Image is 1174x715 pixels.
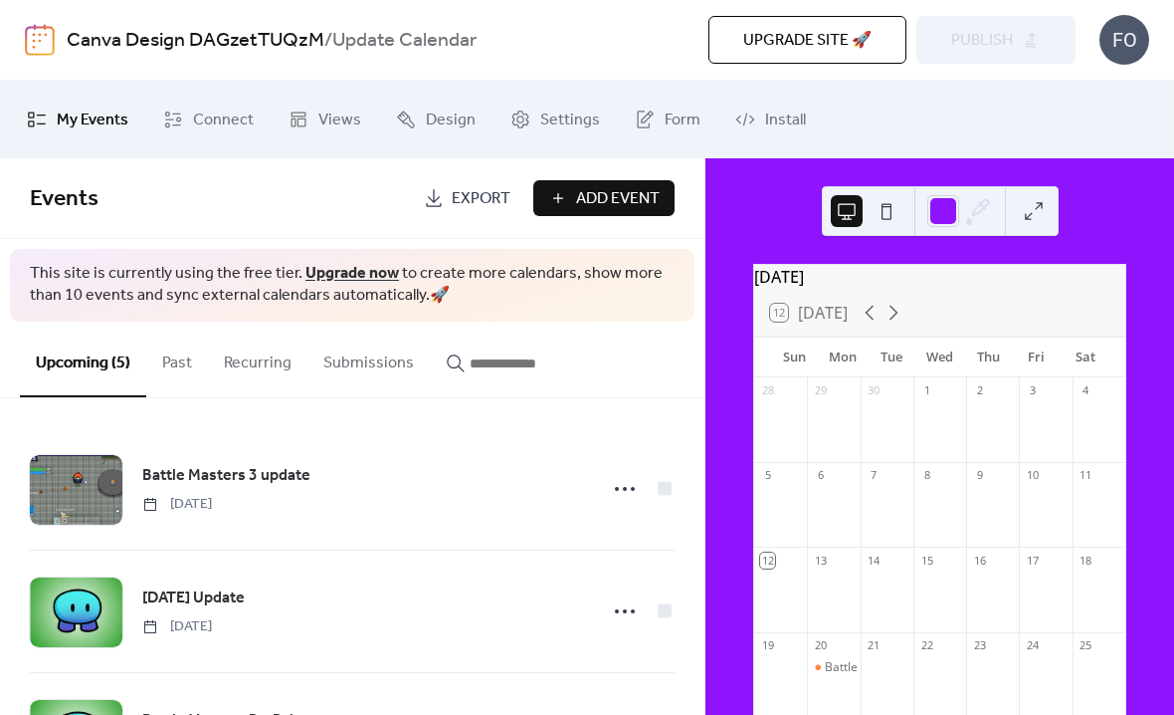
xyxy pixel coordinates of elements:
[665,105,700,136] span: Form
[1025,468,1040,483] div: 10
[409,180,525,216] a: Export
[576,187,660,211] span: Add Event
[142,587,245,610] span: [DATE] Update
[765,105,806,136] span: Install
[495,89,615,150] a: Settings
[12,89,143,150] a: My Events
[760,383,775,398] div: 28
[972,468,987,483] div: 9
[813,383,828,398] div: 29
[620,89,715,150] a: Form
[813,468,828,483] div: 6
[1025,553,1040,568] div: 17
[307,322,430,395] button: Submissions
[1078,638,1093,653] div: 25
[67,22,324,60] a: Canva Design DAGzetTUQzM
[1078,383,1093,398] div: 4
[381,89,490,150] a: Design
[867,338,915,377] div: Tue
[813,553,828,568] div: 13
[1078,468,1093,483] div: 11
[274,89,376,150] a: Views
[193,105,254,136] span: Connect
[867,383,881,398] div: 30
[142,463,310,489] a: Battle Masters 3 update
[867,468,881,483] div: 7
[1025,383,1040,398] div: 3
[1061,338,1109,377] div: Sat
[305,258,399,289] a: Upgrade now
[57,105,128,136] span: My Events
[142,616,212,637] span: [DATE]
[142,586,245,611] a: [DATE] Update
[915,338,964,377] div: Wed
[324,22,332,60] b: /
[1013,338,1062,377] div: Fri
[142,494,212,515] span: [DATE]
[760,468,775,483] div: 5
[540,105,600,136] span: Settings
[760,638,775,653] div: 19
[30,263,675,308] span: This site is currently using the free tier. to create more calendars, show more than 10 events an...
[318,105,361,136] span: Views
[146,322,208,395] button: Past
[332,22,477,60] b: Update Calendar
[919,638,934,653] div: 22
[867,638,881,653] div: 21
[708,16,906,64] button: Upgrade site 🚀
[533,180,675,216] button: Add Event
[142,464,310,488] span: Battle Masters 3 update
[813,638,828,653] div: 20
[919,553,934,568] div: 15
[30,177,98,221] span: Events
[743,29,872,53] span: Upgrade site 🚀
[148,89,269,150] a: Connect
[754,265,1125,289] div: [DATE]
[208,322,307,395] button: Recurring
[20,322,146,397] button: Upcoming (5)
[25,24,55,56] img: logo
[720,89,821,150] a: Install
[807,659,860,676] div: Battle Masters 3 update
[972,553,987,568] div: 16
[426,105,476,136] span: Design
[825,659,958,676] div: Battle Masters 3 update
[760,553,775,568] div: 12
[819,338,868,377] div: Mon
[919,383,934,398] div: 1
[1078,553,1093,568] div: 18
[919,468,934,483] div: 8
[972,383,987,398] div: 2
[1099,15,1149,65] div: FO
[972,638,987,653] div: 23
[770,338,819,377] div: Sun
[964,338,1013,377] div: Thu
[452,187,510,211] span: Export
[867,553,881,568] div: 14
[1025,638,1040,653] div: 24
